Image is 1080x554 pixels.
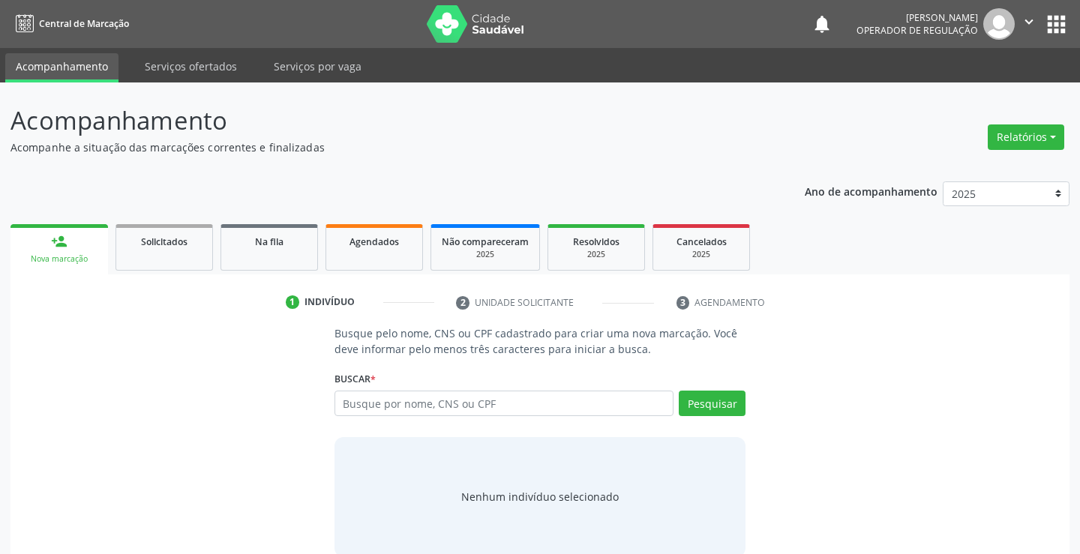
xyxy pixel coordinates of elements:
[334,367,376,391] label: Buscar
[349,235,399,248] span: Agendados
[676,235,727,248] span: Cancelados
[679,391,745,416] button: Pesquisar
[334,391,674,416] input: Busque por nome, CNS ou CPF
[1015,8,1043,40] button: 
[442,249,529,260] div: 2025
[1021,13,1037,30] i: 
[263,53,372,79] a: Serviços por vaga
[39,17,129,30] span: Central de Marcação
[988,124,1064,150] button: Relatórios
[51,233,67,250] div: person_add
[255,235,283,248] span: Na fila
[10,102,751,139] p: Acompanhamento
[141,235,187,248] span: Solicitados
[983,8,1015,40] img: img
[334,325,746,357] p: Busque pelo nome, CNS ou CPF cadastrado para criar uma nova marcação. Você deve informar pelo men...
[10,139,751,155] p: Acompanhe a situação das marcações correntes e finalizadas
[856,24,978,37] span: Operador de regulação
[559,249,634,260] div: 2025
[21,253,97,265] div: Nova marcação
[856,11,978,24] div: [PERSON_NAME]
[811,13,832,34] button: notifications
[442,235,529,248] span: Não compareceram
[461,489,619,505] div: Nenhum indivíduo selecionado
[134,53,247,79] a: Serviços ofertados
[5,53,118,82] a: Acompanhamento
[286,295,299,309] div: 1
[10,11,129,36] a: Central de Marcação
[805,181,937,200] p: Ano de acompanhamento
[304,295,355,309] div: Indivíduo
[1043,11,1069,37] button: apps
[664,249,739,260] div: 2025
[573,235,619,248] span: Resolvidos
